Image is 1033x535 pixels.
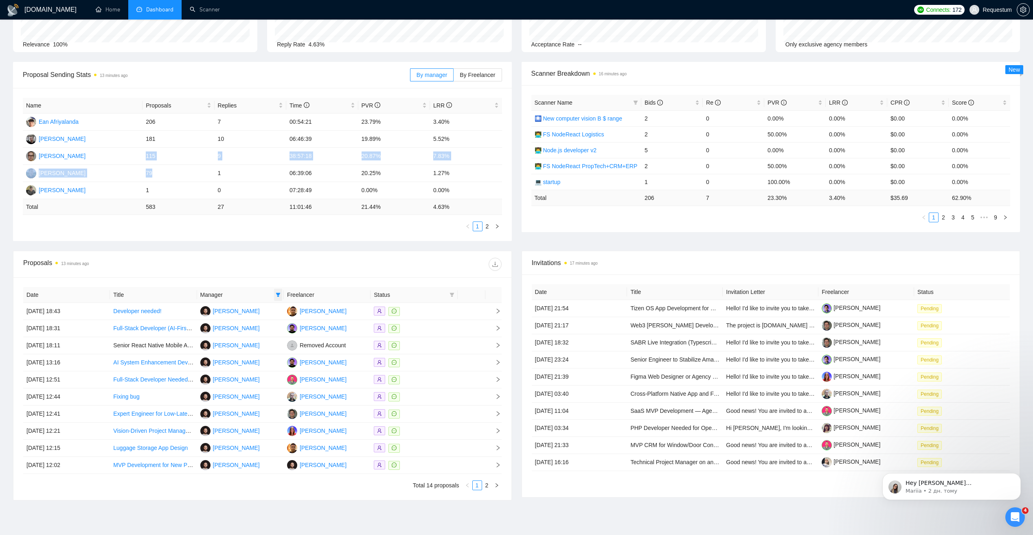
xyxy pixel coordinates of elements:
a: Full-Stack Developer Needed for Automated Credit Funding Portal [113,376,280,383]
div: [PERSON_NAME] [300,409,347,418]
a: 1 [929,213,938,222]
img: IP [287,426,297,436]
td: 10 [215,131,286,148]
span: Acceptance Rate [531,41,575,48]
li: Next Page [1000,213,1010,222]
span: 4 [1022,507,1029,514]
a: Web3 [PERSON_NAME] Developer on Solana [630,322,748,329]
span: Pending [917,355,942,364]
span: Pending [917,407,942,416]
a: [PERSON_NAME] [822,339,880,345]
span: PVR [362,102,381,109]
span: Relevance [23,41,50,48]
a: MVP Development for New Product Launch [113,462,224,468]
div: [PERSON_NAME] [300,375,347,384]
div: Ean Afriyalanda [39,117,79,126]
iframe: Intercom live chat [1005,507,1025,527]
img: AB [287,460,297,470]
span: message [392,463,397,467]
a: [PERSON_NAME] [822,407,880,414]
a: PHP Developer Needed for OpenEMR Enhancements [630,425,767,431]
a: IZ[PERSON_NAME] [287,325,347,331]
a: Figma Web Designer or Agency Wanted for Full Website Redesign [630,373,798,380]
a: AB[PERSON_NAME] [200,461,260,468]
span: Dashboard [146,6,173,13]
a: AB[PERSON_NAME] [200,342,260,348]
div: [PERSON_NAME] [213,426,260,435]
a: Senior Engineer to Stabilize Amazon &amp; [PERSON_NAME] Livre Sales Dashboard [630,356,849,363]
td: 2 [641,126,703,142]
img: IK [26,151,36,161]
a: IP[PERSON_NAME] [287,427,347,434]
button: right [1000,213,1010,222]
span: message [392,411,397,416]
td: 19.89% [358,131,430,148]
div: [PERSON_NAME] [213,341,260,350]
a: AB[PERSON_NAME] [200,393,260,399]
li: Next Page [492,480,502,490]
div: [PERSON_NAME] [213,307,260,316]
a: 1 [473,481,482,490]
a: [PERSON_NAME] [822,305,880,311]
img: EA [26,117,36,127]
a: AB[PERSON_NAME] [200,376,260,382]
a: Tizen OS App Development for Samsung Smart TV [630,305,760,311]
td: 0.00% [949,110,1010,126]
img: AB [200,426,211,436]
a: Pending [917,390,945,397]
td: 79 [143,165,214,182]
td: 0 [703,126,764,142]
a: AB[PERSON_NAME] [200,410,260,417]
td: 2 [641,110,703,126]
span: LRR [829,99,848,106]
span: left [465,224,470,229]
span: PVR [768,99,787,106]
li: 3 [948,213,958,222]
span: left [465,483,470,488]
img: OD [287,306,297,316]
td: 38:57:18 [286,148,358,165]
span: user [972,7,977,13]
span: info-circle [657,100,663,105]
th: Name [23,98,143,114]
a: DB[PERSON_NAME] [287,376,347,382]
li: 2 [483,221,492,231]
span: Hey [PERSON_NAME][EMAIL_ADDRESS][DOMAIN_NAME], Looks like your Upwork agency Requestum ran out of... [35,24,140,143]
img: c14DhYixHXKOjO1Rn8ocQbD3KHUcnE4vZS4feWtSSrA9NC5rkM_scuoP2bXUv12qzp [822,338,832,348]
td: 0.00% [949,142,1010,158]
div: [PERSON_NAME] [213,409,260,418]
span: filter [633,100,638,105]
img: IZ [287,323,297,333]
a: [PERSON_NAME] [822,322,880,328]
div: Removed Account [300,341,346,350]
img: Profile image for Mariia [18,24,31,37]
img: AB [200,323,211,333]
span: dashboard [136,7,142,12]
td: 0.00% [764,110,826,126]
img: AB [200,392,211,402]
td: 1 [215,165,286,182]
span: By Freelancer [460,72,495,78]
span: info-circle [781,100,787,105]
a: Cross-Platform Native App and Firmware Development for BLE Training Peripherals [630,390,842,397]
span: ••• [978,213,991,222]
a: DB[PERSON_NAME] [287,393,347,399]
td: 206 [143,114,214,131]
td: 1.27% [430,165,502,182]
img: c1r46FZWDF272hwS8y35vKh3TA0foOzbJmjbqYnhBo2rDWZqajwuat7Ex5rHv6Qmc8 [822,423,832,433]
span: By manager [417,72,447,78]
div: [PERSON_NAME] [213,358,260,367]
li: 1 [472,480,482,490]
img: AB [200,357,211,368]
a: 2 [483,481,491,490]
span: Pending [917,321,942,330]
img: upwork-logo.png [917,7,924,13]
span: download [489,261,501,267]
span: CPR [890,99,910,106]
div: [PERSON_NAME] [213,460,260,469]
span: -- [578,41,581,48]
a: IZ[PERSON_NAME] [287,359,347,365]
a: 2 [483,222,492,231]
span: Pending [917,424,942,433]
div: [PERSON_NAME] [213,392,260,401]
